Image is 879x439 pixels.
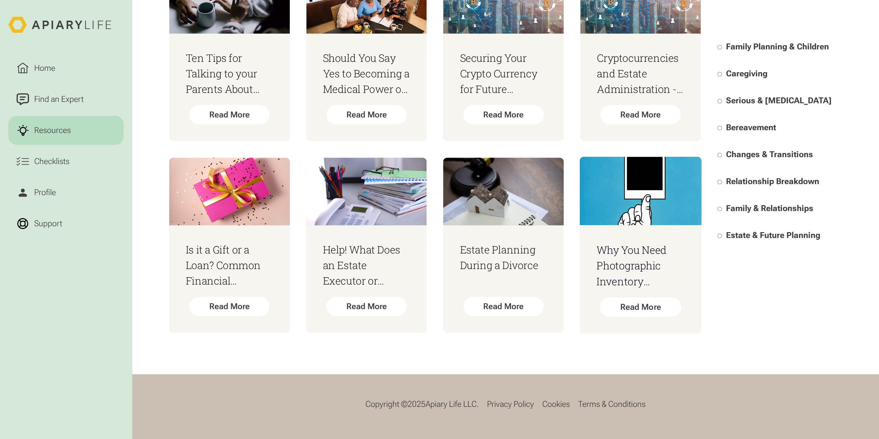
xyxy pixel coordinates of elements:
h3: Cryptocurrencies and Estate Administration - How to Ensure Executors can Access Crypto Assets [597,50,684,97]
input: Serious & [MEDICAL_DATA] [717,99,722,103]
span: Changes & Transitions [726,150,813,159]
input: Family & Relationships [717,207,722,211]
div: Find an Expert [32,93,86,105]
h3: Help! What Does an Estate Executor or Administrator Actually Do? [323,242,410,288]
a: Estate Planning During a DivorceRead More [443,158,564,333]
a: Terms & Conditions [578,399,646,409]
span: Caregiving [726,69,767,78]
div: Resources [32,124,73,136]
span: Family & Relationships [726,203,813,213]
div: Read More [464,105,544,124]
div: Read More [189,297,270,316]
div: Read More [600,105,681,124]
div: Read More [326,105,407,124]
a: Find an Expert [8,85,124,114]
div: Read More [600,297,681,317]
a: Home [8,54,124,83]
div: Copyright © Apiary Life LLC. [365,399,479,409]
h3: Securing Your Crypto Currency for Future Generations [460,50,547,97]
div: Read More [326,297,407,316]
span: Estate & Future Planning [726,230,820,240]
h3: Should You Say Yes to Becoming a Medical Power of Attorney [323,50,410,97]
div: Profile [32,186,58,199]
a: Cookies [542,399,570,409]
h3: Estate Planning During a Divorce [460,242,547,273]
input: Bereavement [717,126,722,130]
div: Home [32,62,57,74]
input: Changes & Transitions [717,153,722,157]
input: Estate & Future Planning [717,233,722,238]
span: Family Planning & Children [726,42,829,51]
input: Relationship Breakdown [717,180,722,184]
h3: Ten Tips for Talking to your Parents About Estate Planning [186,50,273,97]
div: Checklists [32,155,71,168]
a: Help! What Does an Estate Executor or Administrator Actually Do?Read More [306,158,427,333]
a: Privacy Policy [487,399,534,409]
a: Is it a Gift or a Loan? Common Financial Mistakes Parents Should AvoidRead More [169,158,290,333]
span: Relationship Breakdown [726,176,819,186]
span: 2025 [408,399,426,409]
span: Serious & [MEDICAL_DATA] [726,96,832,105]
a: Why You Need Photographic Inventory DocumentationRead More [580,156,701,333]
div: Support [32,217,64,230]
h3: Is it a Gift or a Loan? Common Financial Mistakes Parents Should Avoid [186,242,273,288]
a: Checklists [8,147,124,176]
h3: Why You Need Photographic Inventory Documentation [596,242,685,289]
input: Family Planning & Children [717,45,722,49]
div: Read More [189,105,270,124]
div: Read More [464,297,544,316]
a: Profile [8,178,124,207]
span: Bereavement [726,123,776,132]
a: Resources [8,116,124,145]
input: Caregiving [717,72,722,76]
a: Support [8,209,124,238]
